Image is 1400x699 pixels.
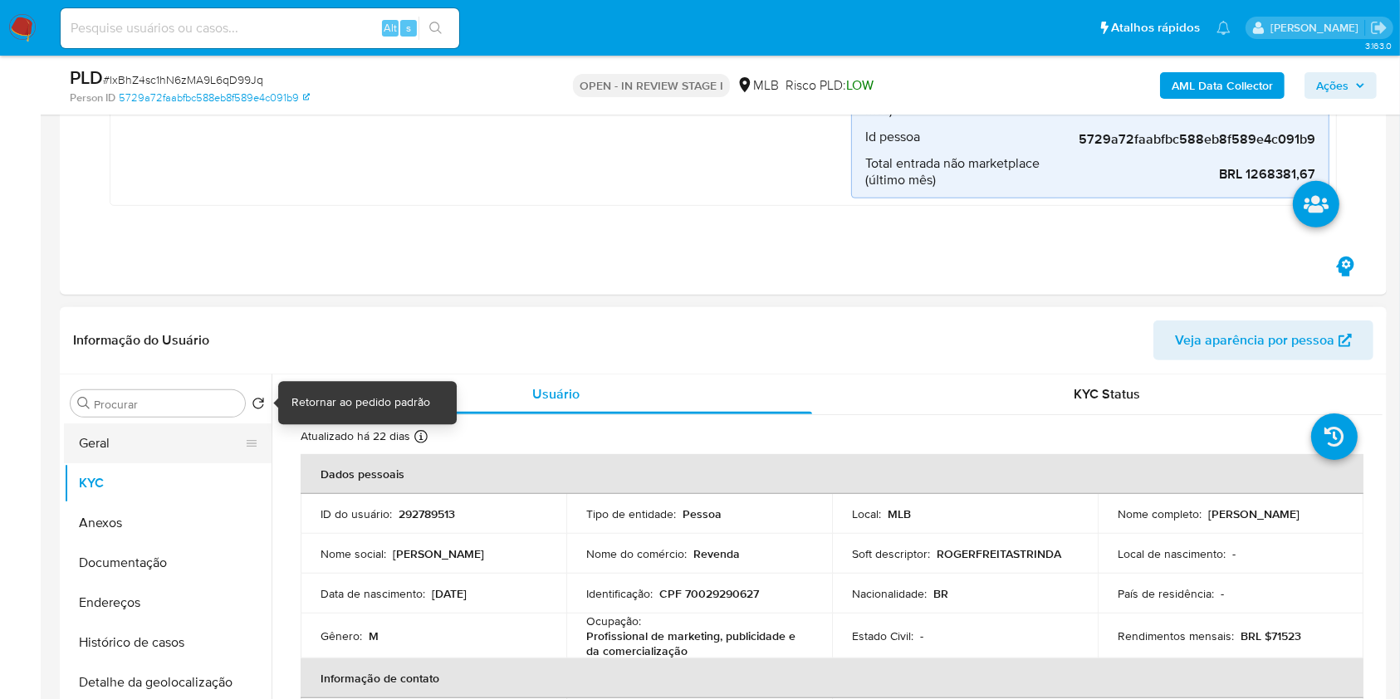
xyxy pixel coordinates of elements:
b: PLD [70,64,103,90]
th: Informação de contato [301,658,1363,698]
b: Person ID [70,90,115,105]
span: KYC Status [1074,384,1140,403]
p: País de residência : [1118,586,1214,601]
span: 3.163.0 [1365,39,1392,52]
button: Anexos [64,503,272,543]
p: Revenda [693,546,740,561]
p: Nacionalidade : [852,586,927,601]
p: [PERSON_NAME] [1208,506,1300,521]
a: Sair [1370,19,1388,37]
p: Pessoa [683,506,722,521]
th: Dados pessoais [301,454,1363,494]
button: Retornar ao pedido padrão [252,397,265,415]
p: M [369,628,379,643]
button: search-icon [419,17,453,40]
button: Endereços [64,583,272,623]
p: Nome completo : [1118,506,1202,521]
h1: Informação do Usuário [73,332,209,349]
p: Estado Civil : [852,628,913,643]
p: MLB [888,506,911,521]
button: Documentação [64,543,272,583]
p: 292789513 [399,506,455,521]
p: CPF 70029290627 [659,586,759,601]
p: lucas.barboza@mercadolivre.com [1270,20,1364,36]
p: Rendimentos mensais : [1118,628,1234,643]
span: Atalhos rápidos [1111,19,1200,37]
p: Tipo de entidade : [586,506,676,521]
button: Ações [1305,72,1377,99]
a: 5729a72faabfbc588eb8f589e4c091b9 [119,90,310,105]
p: Local de nascimento : [1118,546,1226,561]
p: Identificação : [586,586,653,601]
p: OPEN - IN REVIEW STAGE I [573,74,730,97]
input: Pesquise usuários ou casos... [61,17,459,39]
p: - [920,628,923,643]
button: Histórico de casos [64,623,272,662]
span: s [406,20,411,36]
button: Geral [64,423,258,463]
span: Alt [384,20,397,36]
button: KYC [64,463,272,503]
p: [DATE] [432,586,467,601]
p: ROGERFREITASTRINDA [937,546,1061,561]
p: Ocupação : [586,613,641,628]
span: Ações [1316,72,1349,99]
a: Notificações [1216,21,1231,35]
b: AML Data Collector [1172,72,1273,99]
button: AML Data Collector [1160,72,1285,99]
p: Gênero : [321,628,362,643]
p: [PERSON_NAME] [393,546,484,561]
p: BR [933,586,948,601]
p: Atualizado há 22 dias [301,428,410,444]
p: Soft descriptor : [852,546,930,561]
div: MLB [737,76,779,95]
p: ID do usuário : [321,506,392,521]
div: Retornar ao pedido padrão [291,394,430,411]
p: - [1232,546,1236,561]
span: # lxBhZ4sc1hN6zMA9L6qD99Jq [103,71,263,88]
p: Nome social : [321,546,386,561]
p: Data de nascimento : [321,586,425,601]
p: Nome do comércio : [586,546,687,561]
span: Risco PLD: [786,76,874,95]
button: Procurar [77,397,91,410]
p: BRL $71523 [1241,628,1301,643]
span: LOW [846,76,874,95]
p: - [1221,586,1224,601]
p: Local : [852,506,881,521]
span: Veja aparência por pessoa [1175,320,1334,360]
input: Procurar [94,397,238,412]
p: Profissional de marketing, publicidade e da comercialização [586,628,805,658]
button: Veja aparência por pessoa [1153,320,1373,360]
span: Usuário [532,384,580,403]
